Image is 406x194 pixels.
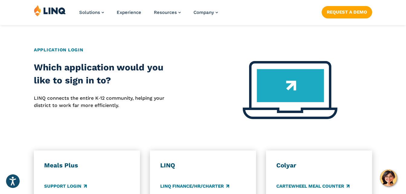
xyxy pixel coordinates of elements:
nav: Button Navigation [322,5,372,18]
h3: LINQ [160,161,246,169]
a: Request a Demo [322,6,372,18]
a: CARTEWHEEL Meal Counter [276,183,349,190]
span: Solutions [79,10,100,15]
a: LINQ Finance/HR/Charter [160,183,229,190]
h2: Which application would you like to sign in to? [34,61,169,87]
a: Resources [154,10,181,15]
p: LINQ connects the entire K‑12 community, helping your district to work far more efficiently. [34,95,169,109]
span: Resources [154,10,177,15]
h3: Colyar [276,161,362,169]
h2: Application Login [34,47,372,53]
nav: Primary Navigation [79,5,218,25]
span: Company [193,10,214,15]
a: Company [193,10,218,15]
button: Hello, have a question? Let’s chat. [380,170,397,186]
img: LINQ | K‑12 Software [34,5,66,16]
a: Experience [117,10,141,15]
a: Solutions [79,10,104,15]
a: Support Login [44,183,87,190]
h3: Meals Plus [44,161,130,169]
